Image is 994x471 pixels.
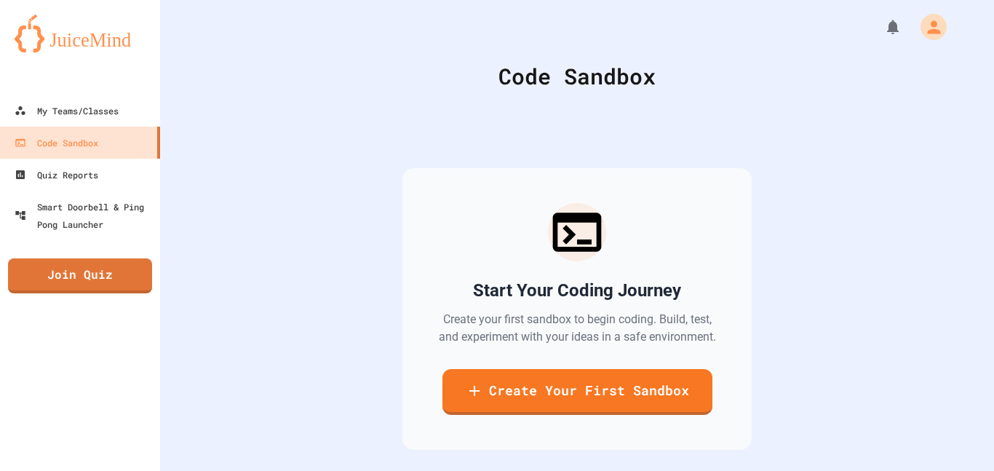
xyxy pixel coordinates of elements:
a: Create Your First Sandbox [442,369,712,415]
div: My Notifications [857,15,905,39]
img: logo-orange.svg [15,15,146,52]
div: My Teams/Classes [15,102,119,119]
p: Create your first sandbox to begin coding. Build, test, and experiment with your ideas in a safe ... [437,311,717,346]
div: Code Sandbox [15,134,98,151]
div: Code Sandbox [196,60,958,92]
div: Smart Doorbell & Ping Pong Launcher [15,198,154,233]
a: Join Quiz [8,258,152,293]
h2: Start Your Coding Journey [473,279,681,302]
div: My Account [905,10,950,44]
div: Quiz Reports [15,166,98,183]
